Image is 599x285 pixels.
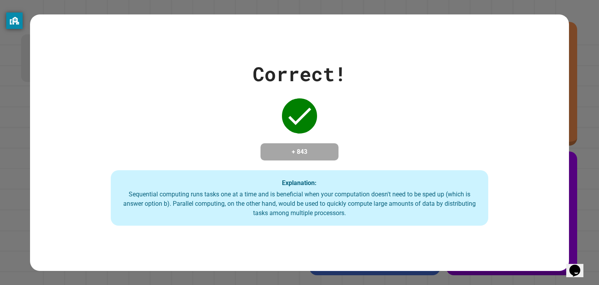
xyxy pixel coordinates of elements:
[253,59,346,89] div: Correct!
[119,190,480,218] div: Sequential computing runs tasks one at a time and is beneficial when your computation doesn't nee...
[268,147,331,157] h4: + 843
[282,179,317,187] strong: Explanation:
[6,12,23,29] button: privacy banner
[566,254,591,277] iframe: chat widget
